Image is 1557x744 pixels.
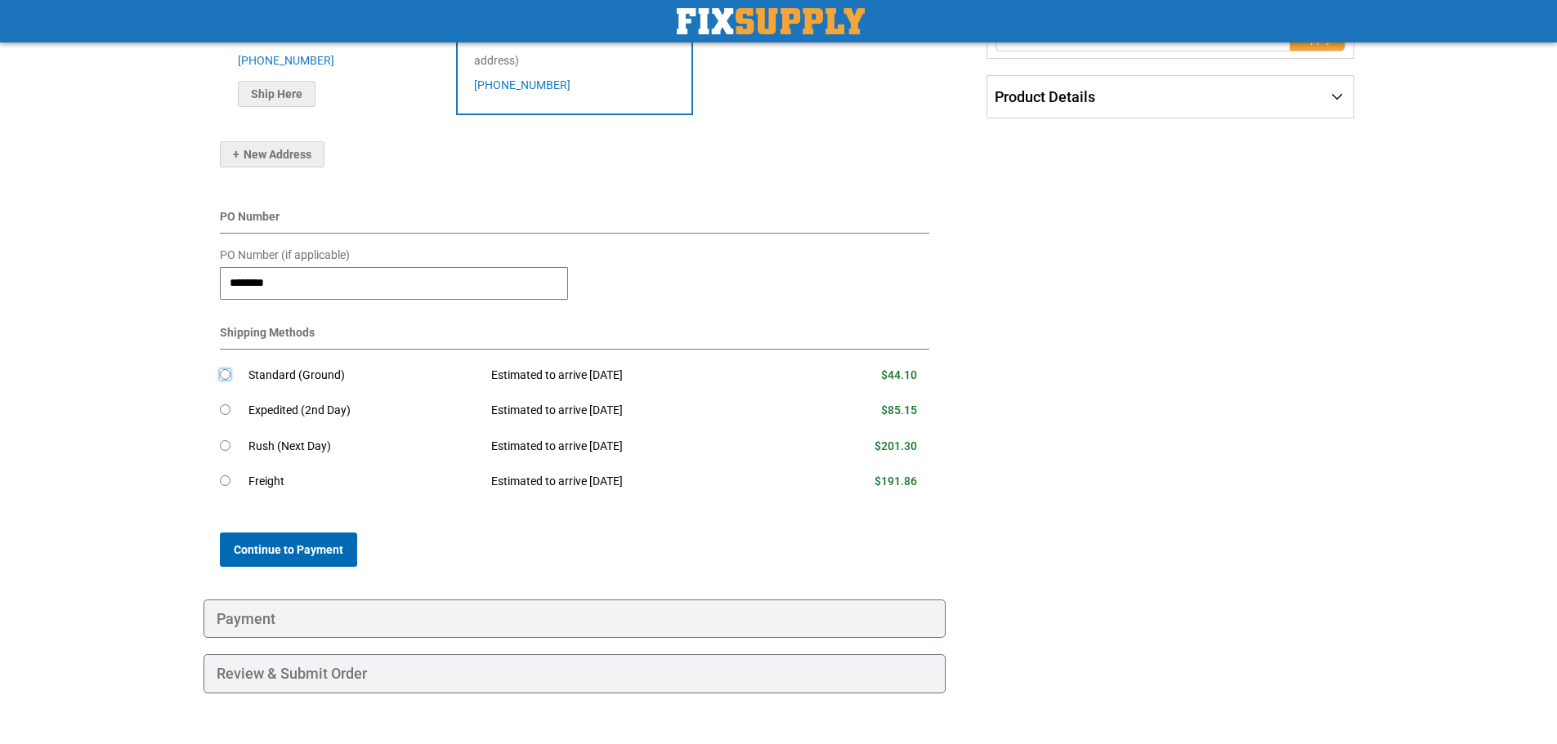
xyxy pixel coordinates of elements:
[677,8,865,34] a: store logo
[238,81,315,107] button: Ship Here
[248,358,480,394] td: Standard (Ground)
[479,464,794,500] td: Estimated to arrive [DATE]
[220,248,350,261] span: PO Number (if applicable)
[220,324,930,350] div: Shipping Methods
[238,54,334,67] a: [PHONE_NUMBER]
[251,87,302,100] span: Ship Here
[204,599,946,639] div: Payment
[479,429,794,465] td: Estimated to arrive [DATE]
[248,464,480,500] td: Freight
[233,148,311,161] span: New Address
[248,429,480,465] td: Rush (Next Day)
[220,532,357,567] button: Continue to Payment
[220,208,930,234] div: PO Number
[234,543,343,556] span: Continue to Payment
[995,88,1095,105] span: Product Details
[479,393,794,429] td: Estimated to arrive [DATE]
[881,368,917,381] span: $44.10
[474,78,570,91] a: [PHONE_NUMBER]
[875,439,917,452] span: $201.30
[677,8,865,34] img: Fix Industrial Supply
[204,654,946,693] div: Review & Submit Order
[875,474,917,488] span: $191.86
[881,403,917,417] span: $85.15
[220,141,324,167] button: New Address
[248,393,480,429] td: Expedited (2nd Day)
[479,358,794,394] td: Estimated to arrive [DATE]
